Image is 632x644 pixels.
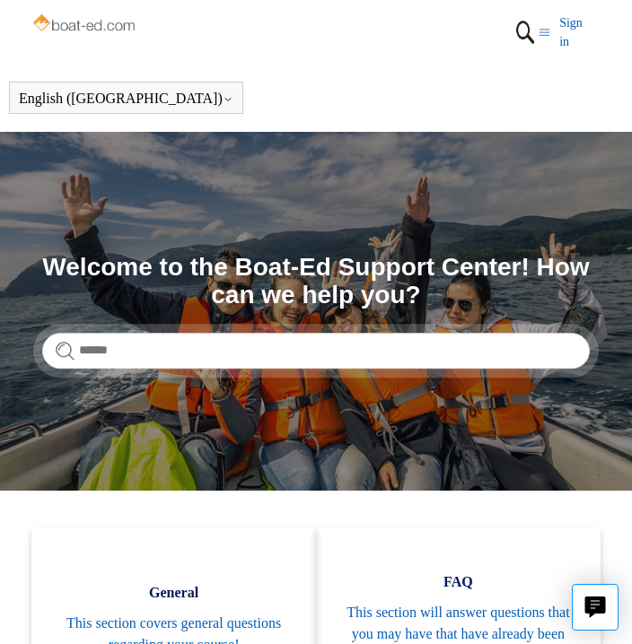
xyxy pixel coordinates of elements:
[559,13,601,51] a: Sign in
[539,13,550,51] button: Toggle navigation menu
[19,91,233,107] button: English ([GEOGRAPHIC_DATA])
[42,333,590,369] input: Search
[58,582,289,604] span: General
[31,11,139,38] img: Boat-Ed Help Center home page
[572,584,619,631] button: Live chat
[512,13,539,51] img: 01HZPCYTXV3JW8MJV9VD7EMK0H
[343,571,574,593] span: FAQ
[42,254,590,309] h1: Welcome to the Boat-Ed Support Center! How can we help you?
